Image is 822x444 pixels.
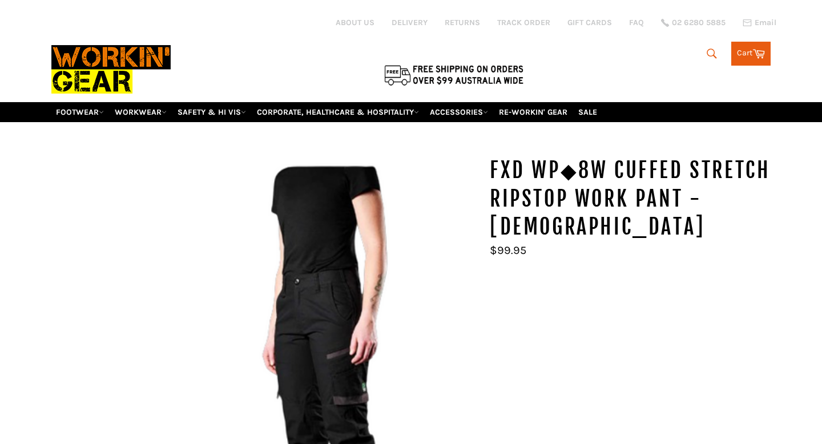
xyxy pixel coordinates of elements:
[173,102,251,122] a: SAFETY & HI VIS
[661,19,726,27] a: 02 6280 5885
[497,17,550,28] a: TRACK ORDER
[445,17,480,28] a: RETURNS
[51,102,108,122] a: FOOTWEAR
[494,102,572,122] a: RE-WORKIN' GEAR
[490,244,526,257] span: $99.95
[755,19,776,27] span: Email
[743,18,776,27] a: Email
[425,102,493,122] a: ACCESSORIES
[490,156,771,241] h1: FXD WP◆8W Cuffed Stretch Ripstop Work Pant - [DEMOGRAPHIC_DATA]
[382,63,525,87] img: Flat $9.95 shipping Australia wide
[629,17,644,28] a: FAQ
[574,102,602,122] a: SALE
[51,37,171,102] img: Workin Gear leaders in Workwear, Safety Boots, PPE, Uniforms. Australia's No.1 in Workwear
[336,17,374,28] a: ABOUT US
[252,102,424,122] a: CORPORATE, HEALTHCARE & HOSPITALITY
[392,17,428,28] a: DELIVERY
[567,17,612,28] a: GIFT CARDS
[110,102,171,122] a: WORKWEAR
[672,19,726,27] span: 02 6280 5885
[731,42,771,66] a: Cart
